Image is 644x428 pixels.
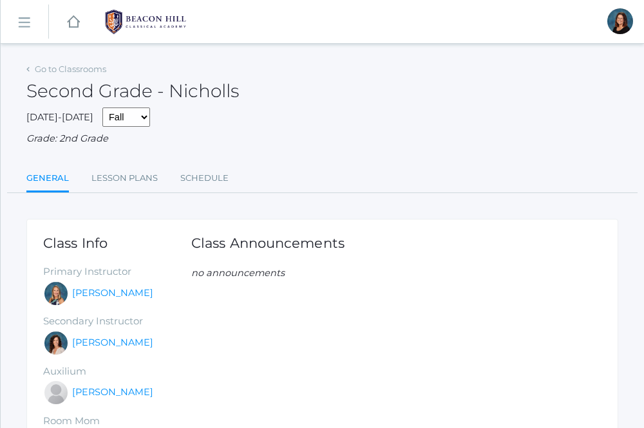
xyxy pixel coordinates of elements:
h5: Room Mom [43,416,191,427]
em: no announcements [191,267,285,279]
h1: Class Info [43,236,191,250]
a: [PERSON_NAME] [72,286,153,301]
a: Lesson Plans [91,165,158,191]
h5: Auxilium [43,366,191,377]
a: General [26,165,69,193]
div: Courtney Nicholls [43,281,69,306]
div: Cari Burke [43,330,69,356]
img: BHCALogos-05-308ed15e86a5a0abce9b8dd61676a3503ac9727e845dece92d48e8588c001991.png [97,6,194,38]
div: Sarah Armstrong [43,380,69,405]
h5: Secondary Instructor [43,316,191,327]
a: Go to Classrooms [35,64,106,74]
a: Schedule [180,165,229,191]
h2: Second Grade - Nicholls [26,81,239,101]
h1: Class Announcements [191,236,345,250]
a: [PERSON_NAME] [72,336,153,350]
div: Emily Balli [607,8,633,34]
div: Grade: 2nd Grade [26,132,618,146]
h5: Primary Instructor [43,266,191,277]
a: [PERSON_NAME] [72,386,153,400]
span: [DATE]-[DATE] [26,111,93,123]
